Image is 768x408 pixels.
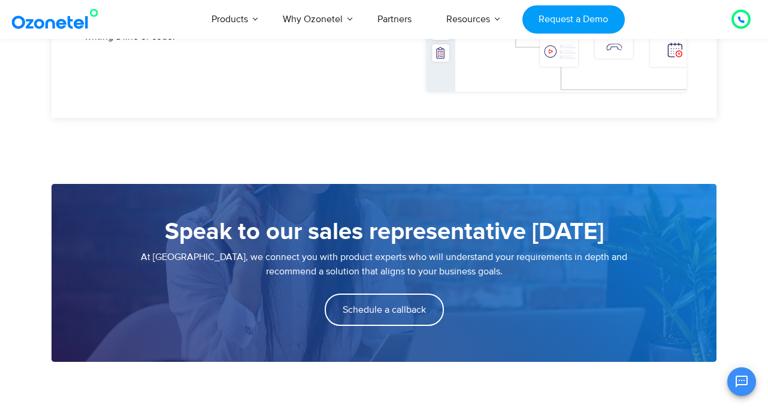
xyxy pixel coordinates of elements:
[75,250,693,279] p: At [GEOGRAPHIC_DATA], we connect you with product experts who will understand your requirements i...
[522,5,625,34] a: Request a Demo
[84,2,374,43] span: An intuitive, visual interface lets your team build complex, multi-level IVRs with ease. Design b...
[75,214,693,250] h5: Speak to our sales representative [DATE]
[325,294,444,326] a: Schedule a callback
[727,367,756,396] button: Open chat
[343,305,426,315] span: Schedule a callback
